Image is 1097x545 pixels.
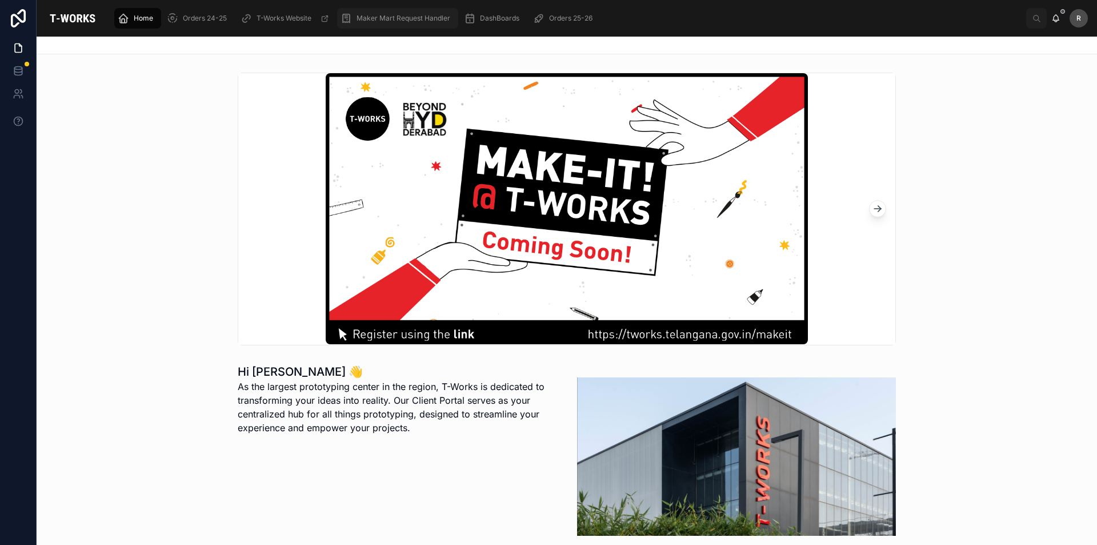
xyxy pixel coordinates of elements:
span: R [1076,14,1081,23]
span: Orders 25-26 [549,14,592,23]
div: scrollable content [109,6,1026,31]
a: T-Works Website [237,8,335,29]
img: make-it-oming-soon-09-10.jpg [326,73,808,344]
a: Orders 24-25 [163,8,235,29]
span: DashBoards [480,14,519,23]
a: Home [114,8,161,29]
img: App logo [46,9,99,27]
span: Maker Mart Request Handler [357,14,450,23]
span: Home [134,14,153,23]
a: Maker Mart Request Handler [337,8,458,29]
a: DashBoards [461,8,527,29]
img: 20656-Tworks-build.png [577,377,896,536]
span: T-Works Website [257,14,311,23]
p: As the largest prototyping center in the region, T-Works is dedicated to transforming your ideas ... [238,380,556,435]
a: Orders 25-26 [530,8,600,29]
span: Orders 24-25 [183,14,227,23]
h1: Hi [PERSON_NAME] 👋 [238,364,556,380]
